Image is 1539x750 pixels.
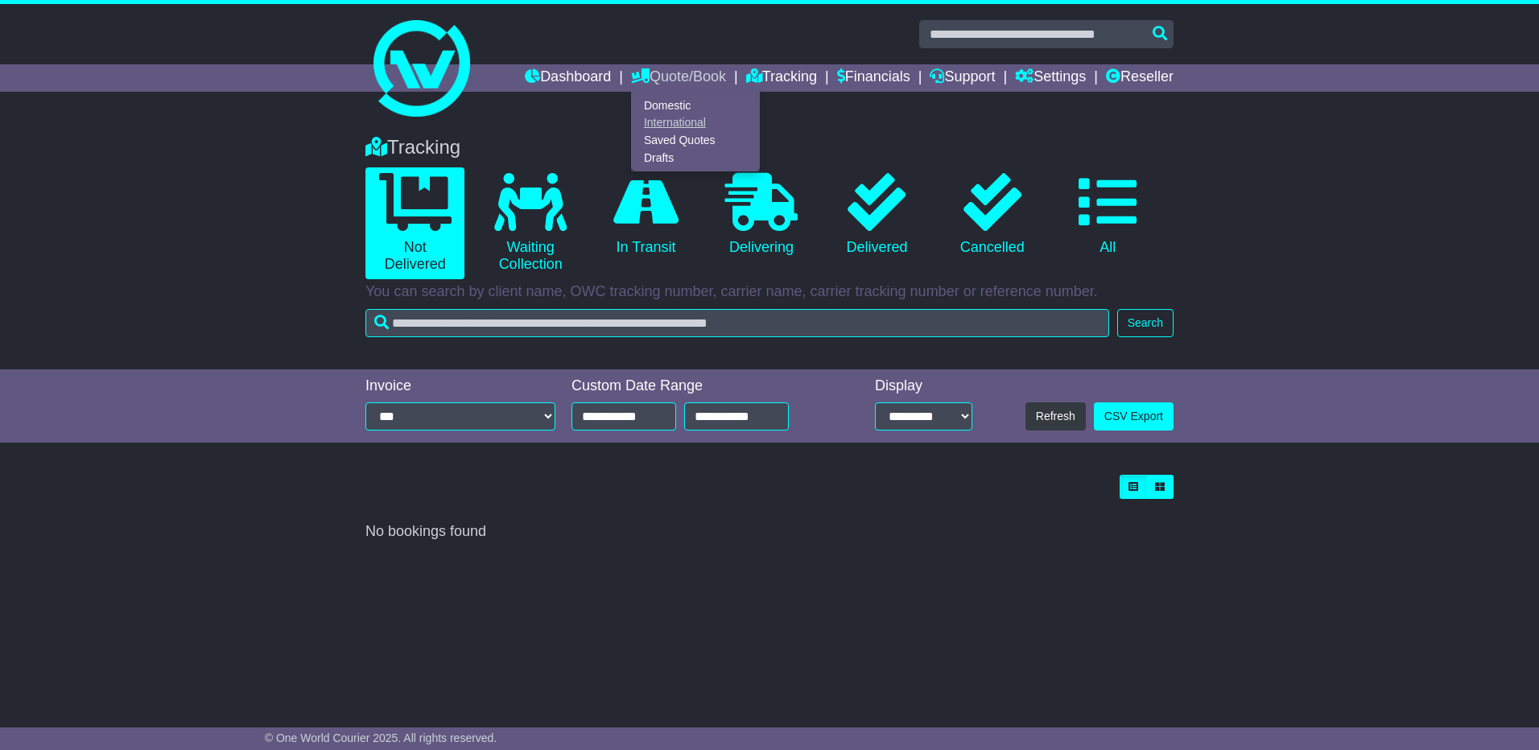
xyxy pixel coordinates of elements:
[1025,402,1086,431] button: Refresh
[827,167,926,262] a: Delivered
[875,377,972,395] div: Display
[481,167,580,279] a: Waiting Collection
[1094,402,1174,431] a: CSV Export
[632,132,759,150] a: Saved Quotes
[631,64,726,92] a: Quote/Book
[365,167,464,279] a: Not Delivered
[365,283,1174,301] p: You can search by client name, OWC tracking number, carrier name, carrier tracking number or refe...
[1058,167,1157,262] a: All
[357,136,1182,159] div: Tracking
[837,64,910,92] a: Financials
[632,149,759,167] a: Drafts
[943,167,1042,262] a: Cancelled
[1015,64,1086,92] a: Settings
[365,377,555,395] div: Invoice
[571,377,830,395] div: Custom Date Range
[712,167,811,262] a: Delivering
[1106,64,1174,92] a: Reseller
[596,167,695,262] a: In Transit
[525,64,611,92] a: Dashboard
[746,64,817,92] a: Tracking
[365,523,1174,541] div: No bookings found
[632,114,759,132] a: International
[632,97,759,114] a: Domestic
[265,731,497,744] span: © One World Courier 2025. All rights reserved.
[1117,309,1174,337] button: Search
[631,92,760,171] div: Quote/Book
[930,64,995,92] a: Support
